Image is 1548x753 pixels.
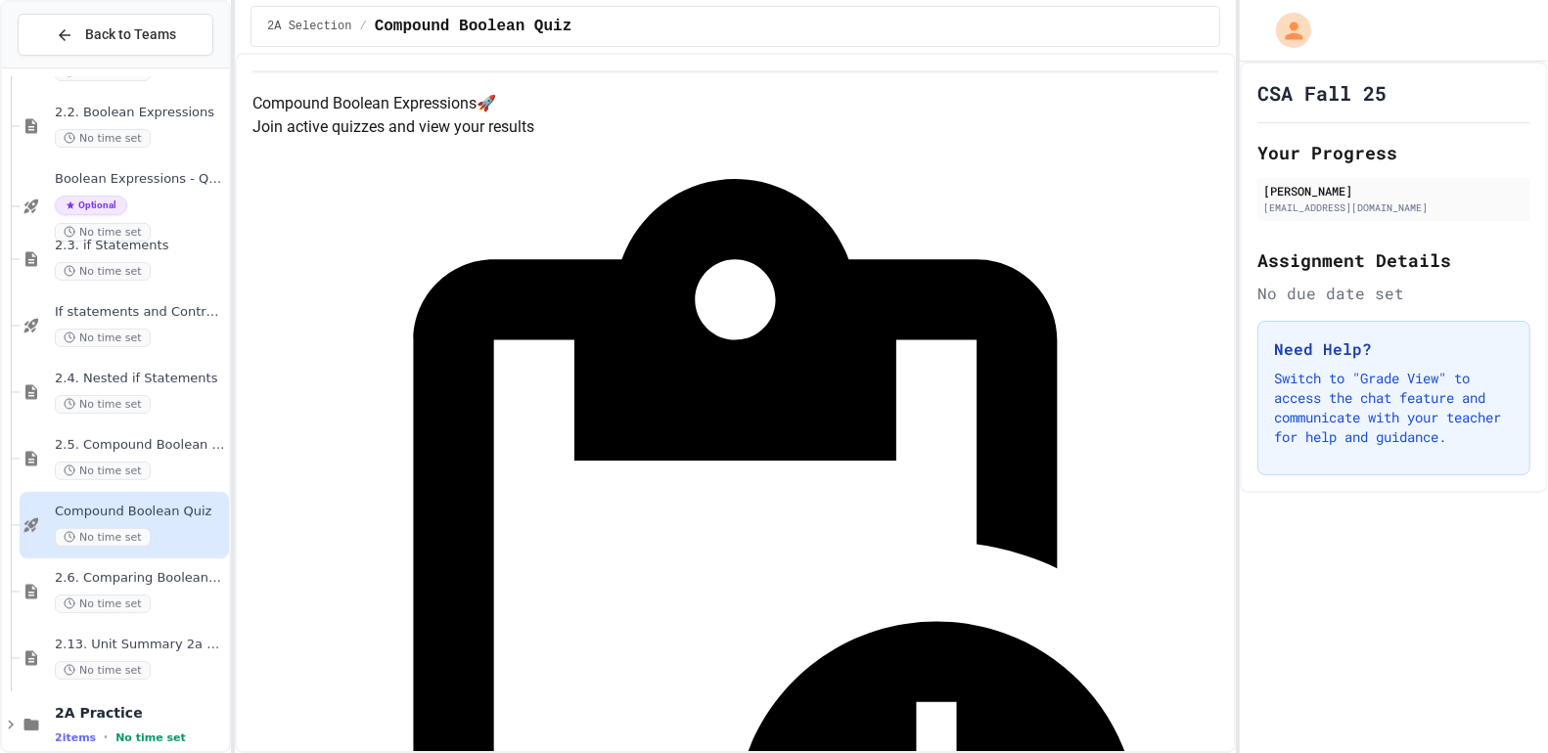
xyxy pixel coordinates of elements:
[55,105,225,121] span: 2.2. Boolean Expressions
[252,92,1218,115] h4: Compound Boolean Expressions 🚀
[55,196,127,215] span: Optional
[1257,246,1530,274] h2: Assignment Details
[115,731,186,744] span: No time set
[1263,200,1525,215] div: [EMAIL_ADDRESS][DOMAIN_NAME]
[55,223,151,242] span: No time set
[1257,282,1530,305] div: No due date set
[18,14,213,56] button: Back to Teams
[1263,182,1525,199] div: [PERSON_NAME]
[55,731,96,744] span: 2 items
[55,304,225,321] span: If statements and Control Flow - Quiz
[55,238,225,254] span: 2.3. if Statements
[1274,337,1514,361] h3: Need Help?
[55,129,151,148] span: No time set
[1257,79,1387,107] h1: CSA Fall 25
[55,262,151,281] span: No time set
[55,329,151,347] span: No time set
[55,595,151,613] span: No time set
[55,395,151,414] span: No time set
[55,704,225,722] span: 2A Practice
[360,19,367,34] span: /
[104,730,108,745] span: •
[375,15,572,38] span: Compound Boolean Quiz
[55,637,225,653] span: 2.13. Unit Summary 2a Selection (2.1-2.6)
[252,115,1218,139] p: Join active quizzes and view your results
[1274,369,1514,447] p: Switch to "Grade View" to access the chat feature and communicate with your teacher for help and ...
[55,528,151,547] span: No time set
[55,661,151,680] span: No time set
[55,371,225,387] span: 2.4. Nested if Statements
[55,437,225,454] span: 2.5. Compound Boolean Expressions
[55,171,225,188] span: Boolean Expressions - Quiz
[55,570,225,587] span: 2.6. Comparing Boolean Expressions ([PERSON_NAME] Laws)
[55,504,225,520] span: Compound Boolean Quiz
[267,19,351,34] span: 2A Selection
[55,462,151,480] span: No time set
[85,24,176,45] span: Back to Teams
[1255,8,1316,53] div: My Account
[1257,139,1530,166] h2: Your Progress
